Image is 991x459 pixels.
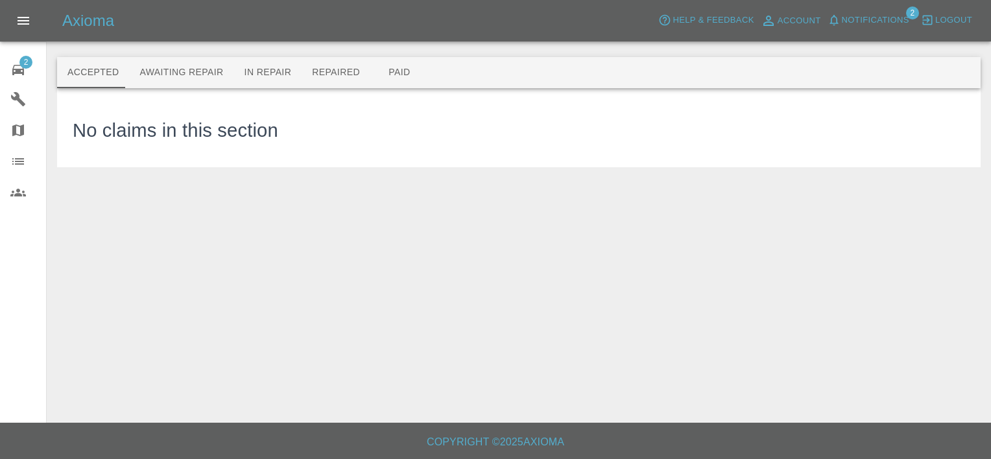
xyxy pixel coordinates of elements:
button: Accepted [57,57,129,88]
span: 2 [906,6,919,19]
span: Notifications [842,13,909,28]
button: Repaired [302,57,370,88]
span: Logout [935,13,972,28]
button: Help & Feedback [655,10,757,30]
button: Logout [918,10,975,30]
span: 2 [19,56,32,69]
h6: Copyright © 2025 Axioma [10,433,981,451]
span: Help & Feedback [673,13,754,28]
span: Account [778,14,821,29]
a: Account [758,10,824,31]
button: Notifications [824,10,913,30]
button: In Repair [234,57,302,88]
button: Open drawer [8,5,39,36]
button: Paid [370,57,429,88]
button: Awaiting Repair [129,57,233,88]
h3: No claims in this section [73,117,278,145]
h5: Axioma [62,10,114,31]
